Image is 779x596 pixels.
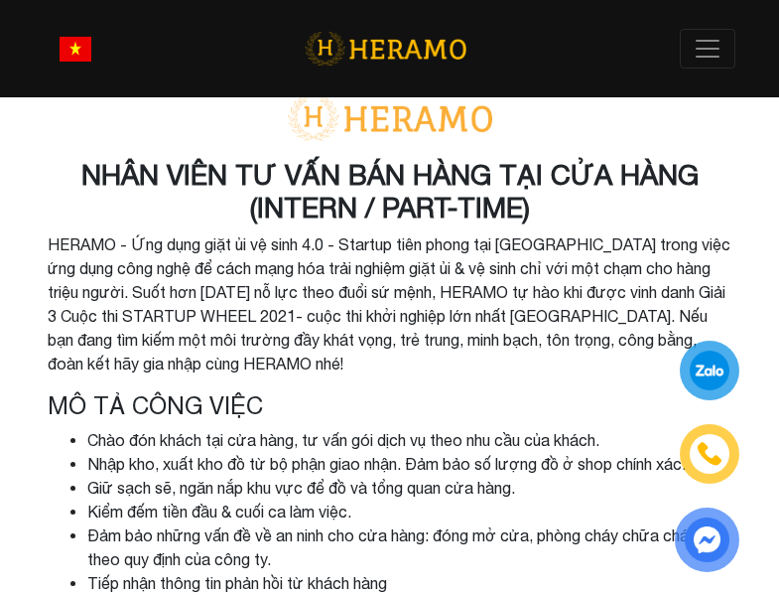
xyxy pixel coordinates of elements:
img: logo [305,29,466,70]
h3: NHÂN VIÊN TƯ VẤN BÁN HÀNG TẠI CỬA HÀNG (INTERN / PART-TIME) [48,158,732,224]
img: phone-icon [699,443,720,465]
img: vn-flag.png [60,37,91,62]
img: logo-with-text.png [281,94,499,142]
li: Chào đón khách tại cửa hàng, tư vấn gói dịch vụ theo nhu cầu của khách. [87,428,732,452]
li: Đảm bảo những vấn đề về an ninh cho cửa hàng: đóng mở cửa, phòng cháy chữa cháy,... theo quy định... [87,523,732,571]
li: Nhập kho, xuất kho đồ từ bộ phận giao nhận. Đảm bảo số lượng đồ ở shop chính xác. [87,452,732,476]
a: phone-icon [683,427,736,481]
h4: Mô tả công việc [48,391,732,420]
li: Giữ sạch sẽ, ngăn nắp khu vực để đồ và tổng quan cửa hàng. [87,476,732,500]
li: Kiểm đếm tiền đầu & cuối ca làm việc. [87,500,732,523]
li: Tiếp nhận thông tin phản hồi từ khách hàng [87,571,732,595]
p: HERAMO - Ứng dụng giặt ủi vệ sinh 4.0 - Startup tiên phong tại [GEOGRAPHIC_DATA] trong việc ứng d... [48,232,732,375]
